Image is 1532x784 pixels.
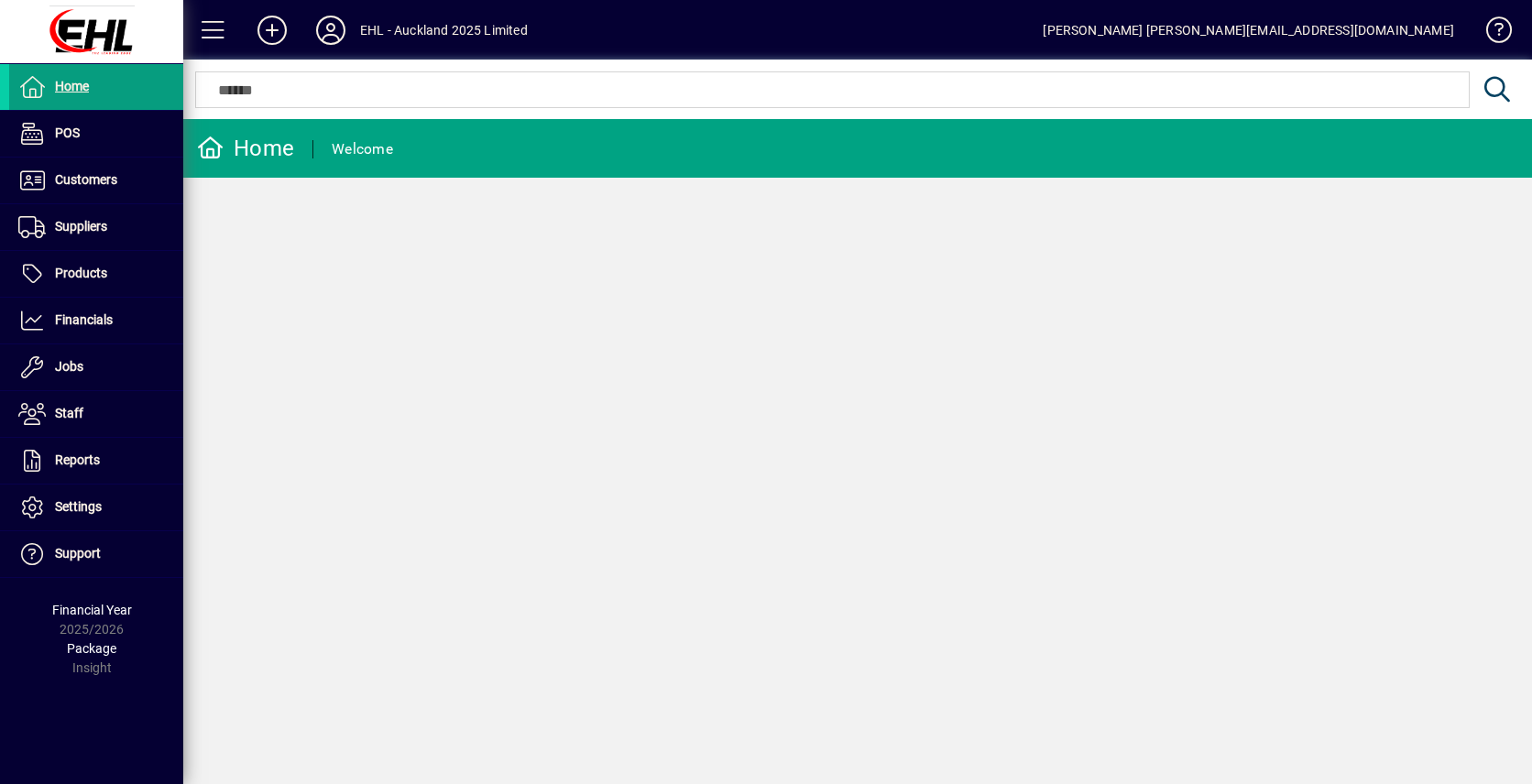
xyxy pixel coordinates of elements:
[332,135,393,164] div: Welcome
[55,79,89,93] span: Home
[55,359,83,374] span: Jobs
[243,14,301,47] button: Add
[1043,16,1454,45] div: [PERSON_NAME] [PERSON_NAME][EMAIL_ADDRESS][DOMAIN_NAME]
[55,125,80,140] span: POS
[55,172,117,187] span: Customers
[9,438,183,484] a: Reports
[55,312,113,327] span: Financials
[55,406,83,420] span: Staff
[55,452,100,467] span: Reports
[9,204,183,250] a: Suppliers
[55,499,102,514] span: Settings
[9,298,183,343] a: Financials
[67,641,116,656] span: Package
[9,531,183,577] a: Support
[360,16,528,45] div: EHL - Auckland 2025 Limited
[301,14,360,47] button: Profile
[197,134,294,163] div: Home
[52,603,132,617] span: Financial Year
[9,111,183,157] a: POS
[9,158,183,203] a: Customers
[1472,4,1509,63] a: Knowledge Base
[55,546,101,561] span: Support
[9,251,183,297] a: Products
[9,485,183,530] a: Settings
[55,219,107,234] span: Suppliers
[9,344,183,390] a: Jobs
[9,391,183,437] a: Staff
[55,266,107,280] span: Products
